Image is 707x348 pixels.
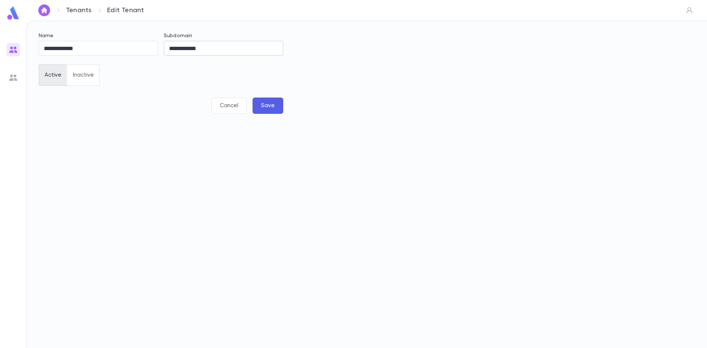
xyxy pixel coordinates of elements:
[9,45,18,54] img: users_gradient.817b64062b48db29b58f0b5e96d8b67b.svg
[6,6,21,20] img: logo
[40,7,49,13] img: home_white.a664292cf8c1dea59945f0da9f25487c.svg
[253,98,283,114] button: Save
[164,33,192,39] label: Subdomain
[39,64,67,86] button: Active
[66,6,91,14] a: Tenants
[9,73,18,82] img: users_grey.add6a7b1bacd1fe57131ad36919bb8de.svg
[211,98,247,114] button: Cancel
[67,64,100,86] button: Inactive
[39,33,54,39] label: Name
[107,6,144,14] p: Edit Tenant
